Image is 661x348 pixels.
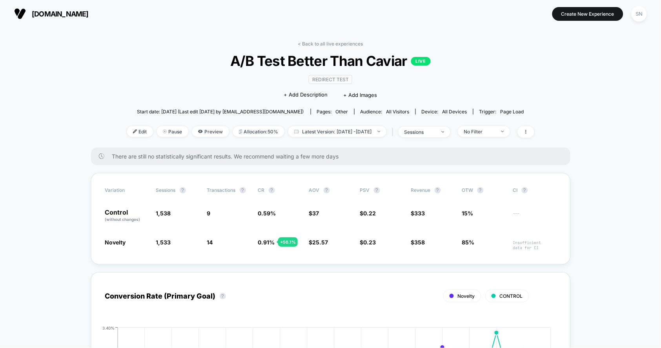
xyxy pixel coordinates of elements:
span: $ [309,210,319,217]
button: ? [240,187,246,193]
div: sessions [404,129,436,135]
img: calendar [294,129,299,133]
span: 37 [313,210,319,217]
a: < Back to all live experiences [298,41,363,47]
span: Page Load [501,109,524,115]
p: Control [105,209,148,222]
span: Allocation: 50% [233,126,284,137]
span: + Add Description [284,91,328,99]
tspan: 3.40% [102,326,115,330]
div: Audience: [361,109,410,115]
img: end [163,129,167,133]
span: Insufficient data for CI [513,240,556,250]
button: SN [629,6,649,22]
button: ? [269,187,275,193]
span: $ [360,239,376,246]
button: [DOMAIN_NAME] [12,7,91,20]
span: CONTROL [500,293,523,299]
span: --- [513,211,556,222]
span: All Visitors [386,109,410,115]
span: Pause [157,126,188,137]
span: Redirect Test [309,75,352,84]
span: 358 [415,239,425,246]
p: LIVE [411,57,431,66]
div: Pages: [317,109,348,115]
img: rebalance [239,129,242,134]
span: Sessions [156,187,176,193]
span: | [390,126,399,138]
span: There are still no statistically significant results. We recommend waiting a few more days [112,153,555,160]
span: Edit [127,126,153,137]
button: ? [522,187,528,193]
span: Device: [415,109,473,115]
span: Latest Version: [DATE] - [DATE] [288,126,386,137]
span: 333 [415,210,425,217]
button: ? [435,187,441,193]
span: $ [411,210,425,217]
div: SN [632,6,647,22]
span: 0.23 [364,239,376,246]
div: + 56.1 % [278,237,298,247]
button: ? [180,187,186,193]
img: end [501,131,504,132]
img: edit [133,129,137,133]
span: OTW [462,187,505,193]
span: Variation [105,187,148,193]
span: 1,533 [156,239,171,246]
span: 0.22 [364,210,376,217]
span: AOV [309,187,320,193]
span: Revenue [411,187,431,193]
span: + Add Images [343,92,377,98]
button: ? [374,187,380,193]
span: Transactions [207,187,236,193]
button: ? [324,187,330,193]
img: Visually logo [14,8,26,20]
span: 15% [462,210,473,217]
span: (without changes) [105,217,140,222]
span: PSV [360,187,370,193]
span: Novelty [105,239,126,246]
span: CI [513,187,556,193]
span: $ [411,239,425,246]
button: Create New Experience [552,7,623,21]
span: 14 [207,239,213,246]
span: 1,538 [156,210,171,217]
span: Preview [192,126,229,137]
span: $ [360,210,376,217]
span: Novelty [458,293,475,299]
span: 0.91 % [258,239,275,246]
button: ? [220,293,226,299]
span: 85% [462,239,475,246]
span: 25.57 [313,239,328,246]
img: end [378,131,381,132]
span: A/B Test Better Than Caviar [147,53,514,69]
button: ? [477,187,484,193]
span: $ [309,239,328,246]
span: all devices [442,109,467,115]
img: end [442,131,444,133]
div: Trigger: [479,109,524,115]
span: CR [258,187,265,193]
div: No Filter [464,129,495,135]
span: 0.59 % [258,210,276,217]
span: 9 [207,210,211,217]
span: other [336,109,348,115]
span: [DOMAIN_NAME] [32,10,89,18]
span: Start date: [DATE] (Last edit [DATE] by [EMAIL_ADDRESS][DOMAIN_NAME]) [137,109,304,115]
